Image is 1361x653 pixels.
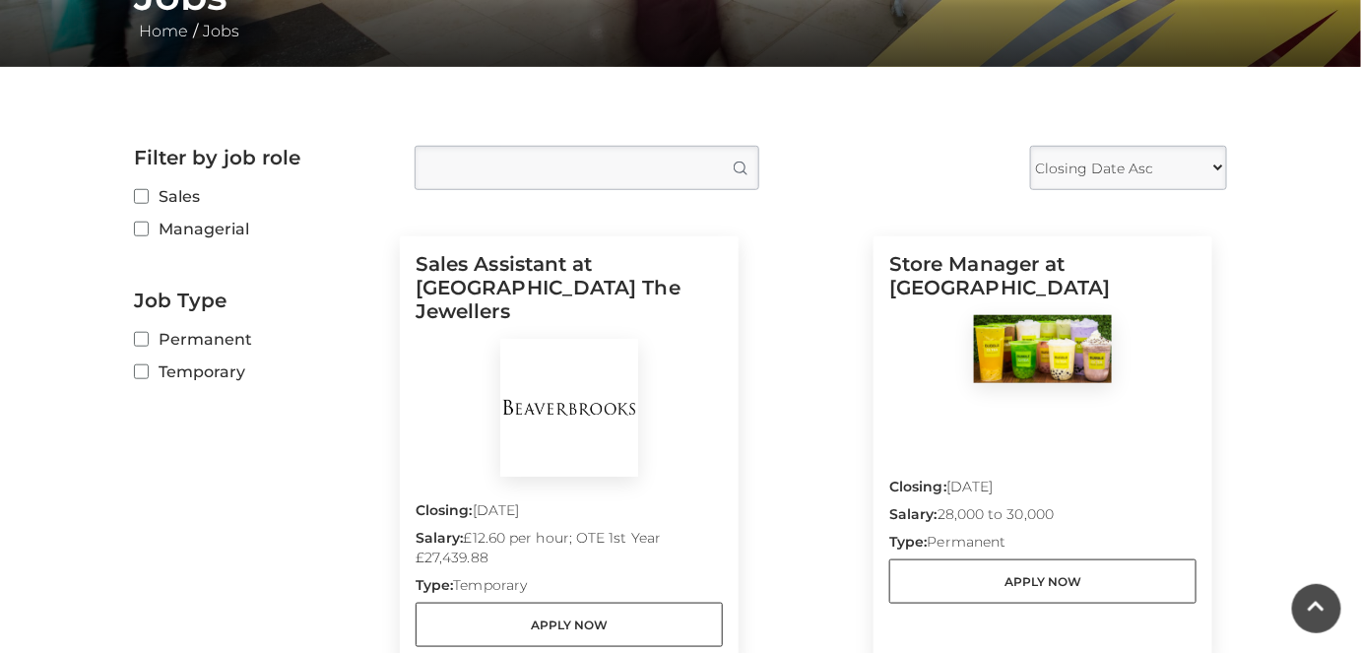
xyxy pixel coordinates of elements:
[416,252,723,339] h5: Sales Assistant at [GEOGRAPHIC_DATA] The Jewellers
[416,576,453,594] strong: Type:
[134,359,385,384] label: Temporary
[416,575,723,603] p: Temporary
[134,289,385,312] h2: Job Type
[889,252,1197,315] h5: Store Manager at [GEOGRAPHIC_DATA]
[889,504,1197,532] p: 28,000 to 30,000
[198,22,244,40] a: Jobs
[134,22,193,40] a: Home
[416,501,473,519] strong: Closing:
[889,477,1197,504] p: [DATE]
[134,217,385,241] label: Managerial
[134,184,385,209] label: Sales
[416,529,464,547] strong: Salary:
[889,505,938,523] strong: Salary:
[416,500,723,528] p: [DATE]
[889,532,1197,559] p: Permanent
[500,339,638,477] img: BeaverBrooks The Jewellers
[889,478,946,495] strong: Closing:
[974,315,1112,383] img: Bubble Citea
[416,603,723,647] a: Apply Now
[416,528,723,575] p: £12.60 per hour; OTE 1st Year £27,439.88
[889,533,927,551] strong: Type:
[889,559,1197,604] a: Apply Now
[134,146,385,169] h2: Filter by job role
[134,327,385,352] label: Permanent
